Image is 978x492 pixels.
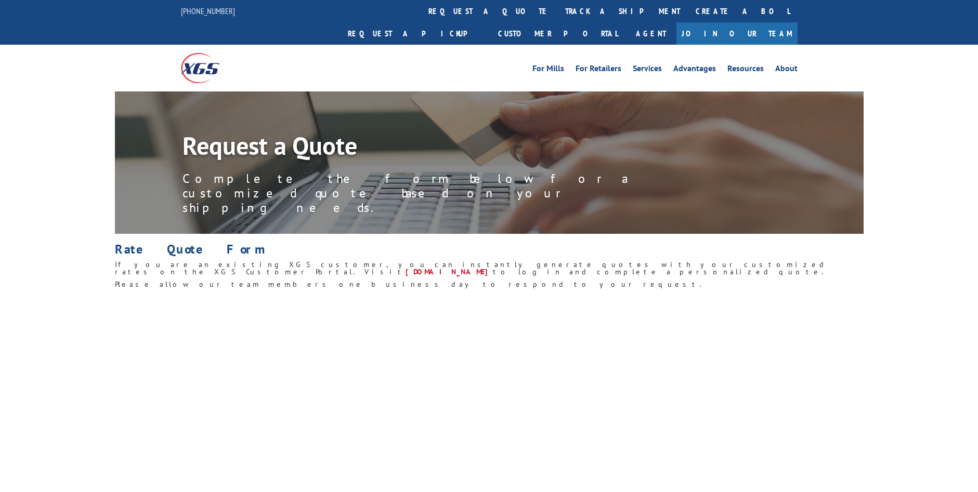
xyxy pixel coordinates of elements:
[633,64,662,76] a: Services
[727,64,764,76] a: Resources
[115,243,864,261] h1: Rate Quote Form
[115,281,864,293] h6: Please allow our team members one business day to respond to your request.
[493,267,826,276] span: to log in and complete a personalized quote.
[673,64,716,76] a: Advantages
[676,22,798,45] a: Join Our Team
[340,22,490,45] a: Request a pickup
[182,171,650,215] p: Complete the form below for a customized quote based on your shipping needs.
[625,22,676,45] a: Agent
[182,133,650,163] h1: Request a Quote
[490,22,625,45] a: Customer Portal
[115,260,827,276] span: If you are an existing XGS customer, you can instantly generate quotes with your customized rates...
[406,267,493,276] a: [DOMAIN_NAME]
[775,64,798,76] a: About
[181,6,235,16] a: [PHONE_NUMBER]
[576,64,621,76] a: For Retailers
[532,64,564,76] a: For Mills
